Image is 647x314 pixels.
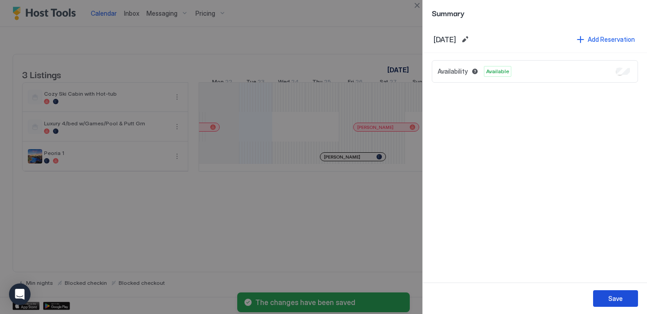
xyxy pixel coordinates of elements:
[576,33,636,45] button: Add Reservation
[486,67,509,75] span: Available
[608,294,623,303] div: Save
[593,290,638,307] button: Save
[434,35,456,44] span: [DATE]
[460,34,470,45] button: Edit date range
[588,35,635,44] div: Add Reservation
[432,7,638,18] span: Summary
[438,67,468,75] span: Availability
[470,66,480,77] button: Blocked dates override all pricing rules and remain unavailable until manually unblocked
[9,283,31,305] div: Open Intercom Messenger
